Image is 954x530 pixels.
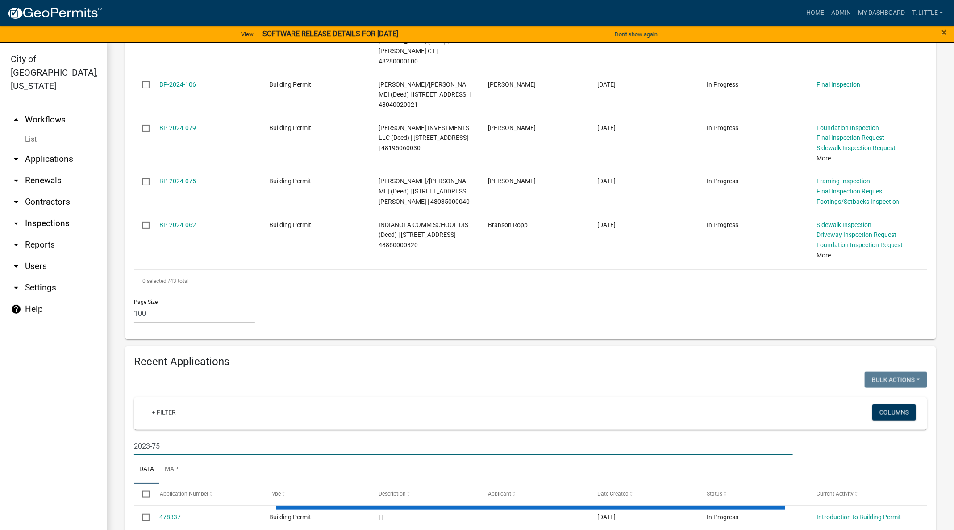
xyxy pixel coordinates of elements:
a: Introduction to Building Permit [817,513,901,521]
button: Columns [872,404,916,421]
i: arrow_drop_down [11,197,21,207]
span: Branson Ropp [488,221,528,228]
span: Seth Lampman [488,177,536,185]
i: arrow_drop_down [11,218,21,229]
a: BP-2024-106 [160,81,196,88]
span: Current Activity [817,491,854,497]
a: BP-2024-075 [160,177,196,185]
a: View [237,27,257,42]
a: 478337 [160,513,181,521]
i: help [11,304,21,315]
span: Type [269,491,281,497]
span: Applicant [488,491,511,497]
span: 07/29/2024 [598,81,616,88]
span: 0 selected / [142,278,170,284]
a: Foundation Inspection [817,124,879,131]
span: INDIANOLA COMM SCHOOL DIS (Deed) | 1304 E 1ST AVE | 48860000320 [379,221,468,249]
span: Chris [488,81,536,88]
input: Search for applications [134,437,793,455]
a: More... [817,155,836,162]
span: MARTIN, CHRISTOPHER J/ASHLEY (Deed) | 1108 N B ST | 48040020021 [379,81,471,109]
i: arrow_drop_down [11,175,21,186]
span: Building Permit [269,177,311,185]
h4: Recent Applications [134,355,927,368]
span: In Progress [707,221,739,228]
span: In Progress [707,81,739,88]
a: Final Inspection [817,81,860,88]
a: Home [803,4,828,21]
datatable-header-cell: Status [699,484,808,505]
a: BP-2024-062 [160,221,196,228]
a: BP-2024-079 [160,124,196,131]
i: arrow_drop_down [11,154,21,164]
a: My Dashboard [854,4,908,21]
span: Date Created [598,491,629,497]
a: Admin [828,4,854,21]
span: In Progress [707,177,739,185]
i: arrow_drop_up [11,114,21,125]
button: Bulk Actions [865,372,927,388]
span: CAMBRON INVESTMENTS LLC (Deed) | 708 S Y ST | 48195060030 [379,124,469,152]
span: Description [379,491,406,497]
i: arrow_drop_down [11,282,21,293]
span: Building Permit [269,81,311,88]
span: | | [379,513,383,521]
span: Application Number [160,491,208,497]
a: T. Little [908,4,947,21]
a: More... [817,252,836,259]
span: 09/15/2025 [598,513,616,521]
a: + Filter [145,404,183,421]
datatable-header-cell: Type [261,484,370,505]
span: 06/26/2024 [598,124,616,131]
i: arrow_drop_down [11,240,21,250]
span: 03/26/2024 [598,221,616,228]
a: Framing Inspection [817,177,870,185]
i: arrow_drop_down [11,261,21,272]
span: Building Permit [269,513,311,521]
span: KELLER-LAMPMAN, EMILY M/LAMPMAN, SETH D (Deed) | 1209 N BUXTON ST | 48035000040 [379,177,470,205]
a: Map [159,455,183,484]
span: In Progress [707,513,739,521]
div: 43 total [134,270,927,292]
strong: SOFTWARE RELEASE DETAILS FOR [DATE] [262,29,398,38]
span: Status [707,491,723,497]
span: × [942,26,947,38]
span: In Progress [707,124,739,131]
span: Building Permit [269,124,311,131]
a: Footings/Setbacks Inspection [817,198,900,205]
datatable-header-cell: Date Created [589,484,698,505]
button: Don't show again [611,27,661,42]
a: Foundation Inspection Request [817,241,903,248]
a: Driveway Inspection Request [817,231,896,238]
datatable-header-cell: Applicant [479,484,589,505]
a: Data [134,455,159,484]
span: 06/19/2024 [598,177,616,185]
a: Final Inspection Request [817,188,884,195]
datatable-header-cell: Description [370,484,479,505]
datatable-header-cell: Select [134,484,151,505]
span: Building Permit [269,221,311,228]
datatable-header-cell: Current Activity [808,484,917,505]
a: Final Inspection Request [817,134,884,141]
button: Close [942,27,947,38]
span: Ryan Cambron [488,124,536,131]
a: Sidewalk Inspection Request [817,144,896,151]
a: Sidewalk Inspection [817,221,871,228]
datatable-header-cell: Application Number [151,484,260,505]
